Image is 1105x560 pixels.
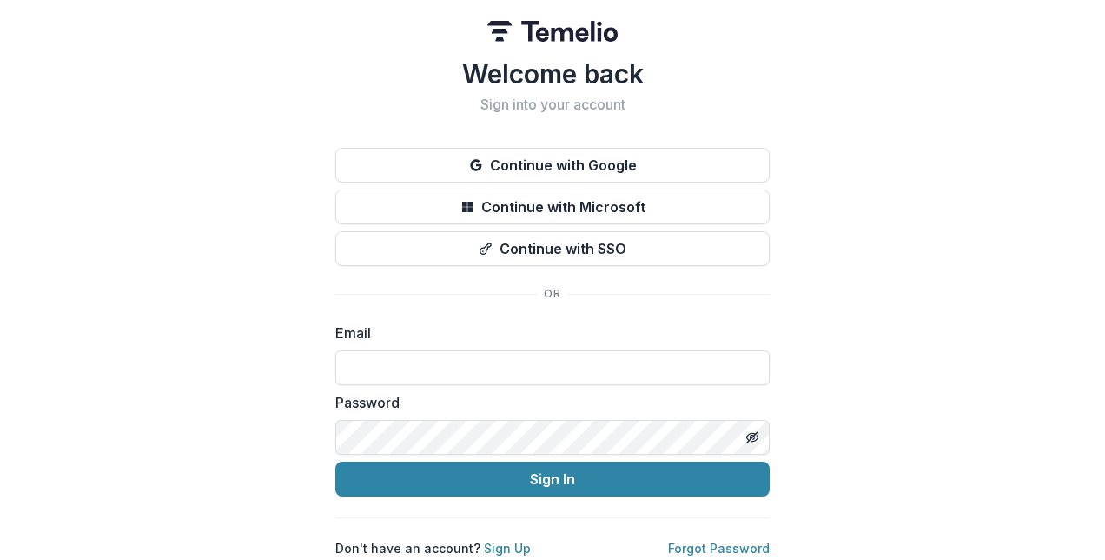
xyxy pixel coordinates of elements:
button: Sign In [335,462,770,497]
p: Don't have an account? [335,539,531,557]
label: Email [335,323,759,343]
h1: Welcome back [335,58,770,90]
a: Forgot Password [668,541,770,556]
label: Password [335,392,759,413]
button: Continue with Google [335,148,770,183]
button: Toggle password visibility [738,423,766,451]
img: Temelio [487,21,618,42]
button: Continue with SSO [335,231,770,266]
button: Continue with Microsoft [335,190,770,224]
a: Sign Up [484,541,531,556]
h2: Sign into your account [335,97,770,113]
